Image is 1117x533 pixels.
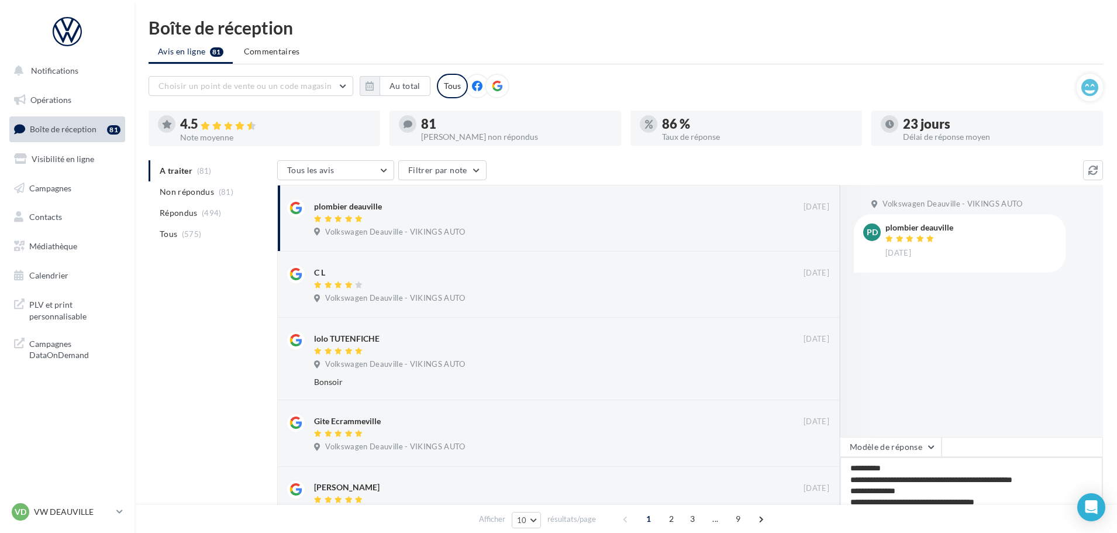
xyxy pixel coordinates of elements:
[107,125,120,135] div: 81
[360,76,430,96] button: Au total
[512,512,542,528] button: 10
[160,186,214,198] span: Non répondus
[903,118,1094,130] div: 23 jours
[867,226,878,238] span: pd
[30,124,96,134] span: Boîte de réception
[547,514,596,525] span: résultats/page
[882,199,1022,209] span: Volkswagen Deauville - VIKINGS AUTO
[804,202,829,212] span: [DATE]
[683,510,702,528] span: 3
[325,359,465,370] span: Volkswagen Deauville - VIKINGS AUTO
[277,160,394,180] button: Tous les avis
[325,227,465,238] span: Volkswagen Deauville - VIKINGS AUTO
[7,59,123,83] button: Notifications
[7,205,127,229] a: Contacts
[662,510,681,528] span: 2
[158,81,332,91] span: Choisir un point de vente ou un code magasin
[1077,493,1105,521] div: Open Intercom Messenger
[160,228,177,240] span: Tous
[804,417,829,427] span: [DATE]
[421,133,612,141] div: [PERSON_NAME] non répondus
[398,160,487,180] button: Filtrer par note
[903,133,1094,141] div: Délai de réponse moyen
[7,176,127,201] a: Campagnes
[7,147,127,171] a: Visibilité en ligne
[244,46,300,57] span: Commentaires
[31,66,78,75] span: Notifications
[9,501,125,523] a: VD VW DEAUVILLE
[662,118,853,130] div: 86 %
[7,116,127,142] a: Boîte de réception81
[7,234,127,259] a: Médiathèque
[7,88,127,112] a: Opérations
[325,293,465,304] span: Volkswagen Deauville - VIKINGS AUTO
[314,267,325,278] div: C L
[885,248,911,259] span: [DATE]
[314,201,382,212] div: plombier deauville
[182,229,202,239] span: (575)
[29,336,120,361] span: Campagnes DataOnDemand
[421,118,612,130] div: 81
[804,268,829,278] span: [DATE]
[202,208,222,218] span: (494)
[29,212,62,222] span: Contacts
[7,292,127,326] a: PLV et print personnalisable
[7,263,127,288] a: Calendrier
[804,483,829,494] span: [DATE]
[149,19,1103,36] div: Boîte de réception
[380,76,430,96] button: Au total
[32,154,94,164] span: Visibilité en ligne
[287,165,335,175] span: Tous les avis
[706,510,725,528] span: ...
[314,415,381,427] div: Gite Ecrammeville
[314,482,380,493] div: [PERSON_NAME]
[7,331,127,366] a: Campagnes DataOnDemand
[29,183,71,192] span: Campagnes
[325,442,465,452] span: Volkswagen Deauville - VIKINGS AUTO
[437,74,468,98] div: Tous
[180,118,371,131] div: 4.5
[149,76,353,96] button: Choisir un point de vente ou un code magasin
[30,95,71,105] span: Opérations
[479,514,505,525] span: Afficher
[160,207,198,219] span: Répondus
[885,223,953,232] div: plombier deauville
[729,510,747,528] span: 9
[639,510,658,528] span: 1
[180,133,371,142] div: Note moyenne
[517,515,527,525] span: 10
[219,187,233,197] span: (81)
[15,506,26,518] span: VD
[804,334,829,345] span: [DATE]
[314,376,753,388] div: Bonsoir
[662,133,853,141] div: Taux de réponse
[29,241,77,251] span: Médiathèque
[34,506,112,518] p: VW DEAUVILLE
[314,333,380,345] div: lolo TUTENFICHE
[29,297,120,322] span: PLV et print personnalisable
[29,270,68,280] span: Calendrier
[840,437,942,457] button: Modèle de réponse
